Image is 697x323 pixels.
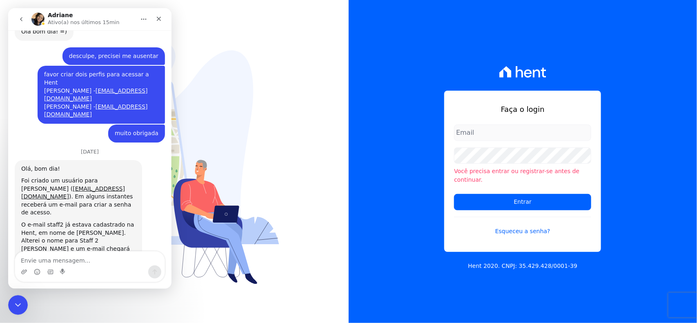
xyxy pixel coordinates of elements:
[52,261,58,267] button: Start recording
[39,261,45,267] button: Selecionador de GIF
[100,116,157,134] div: muito obrigada
[69,39,279,284] img: Login
[7,15,65,33] div: Olá bom dia! =)
[7,141,157,152] div: [DATE]
[454,125,591,141] input: Email
[40,10,111,18] p: Ativo(a) nos últimos 15min
[7,15,157,39] div: Adriane diz…
[7,58,157,116] div: Financeiro diz…
[107,121,150,129] div: muito obrigada
[454,104,591,115] h1: Faça o login
[13,20,59,28] div: Olá bom dia! =)
[454,167,591,184] li: Você precisa entrar ou registrar-se antes de continuar.
[7,243,156,257] textarea: Envie uma mensagem...
[26,261,32,267] button: Selecionador de Emoji
[61,44,150,52] div: desculpe, precisei me ausentar
[54,39,157,57] div: desculpe, precisei me ausentar
[7,152,157,292] div: Adriane diz…
[140,257,153,270] button: Enviar uma mensagem
[143,3,158,18] div: Fechar
[7,39,157,58] div: Financeiro diz…
[7,152,134,274] div: Olá, bom dia!Foi criado um usuário para [PERSON_NAME] ([EMAIL_ADDRESS][DOMAIN_NAME]). Em alguns i...
[29,58,157,116] div: favor criar dois perfis para acessar a Hent[PERSON_NAME] -[EMAIL_ADDRESS][DOMAIN_NAME][PERSON_NAM...
[128,3,143,19] button: Início
[454,217,591,236] a: Esqueceu a senha?
[13,169,127,209] div: Foi criado um usuário para [PERSON_NAME] ( ). Em alguns instantes receberá um e-mail para criar a...
[13,261,19,267] button: Upload do anexo
[13,213,127,269] div: O e-mail staff2 já estava cadastrado na Hent, em nome de [PERSON_NAME]. Alterei o nome para Staff...
[8,295,28,315] iframe: Intercom live chat
[13,177,117,192] a: [EMAIL_ADDRESS][DOMAIN_NAME]
[36,79,140,94] a: [EMAIL_ADDRESS][DOMAIN_NAME]
[8,8,171,289] iframe: Intercom live chat
[454,194,591,210] input: Entrar
[468,262,577,270] p: Hent 2020. CNPJ: 35.429.428/0001-39
[13,157,127,165] div: Olá, bom dia!
[36,95,140,110] a: [EMAIL_ADDRESS][DOMAIN_NAME]
[7,116,157,141] div: Financeiro diz…
[36,62,150,111] div: favor criar dois perfis para acessar a Hent [PERSON_NAME] - [PERSON_NAME] -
